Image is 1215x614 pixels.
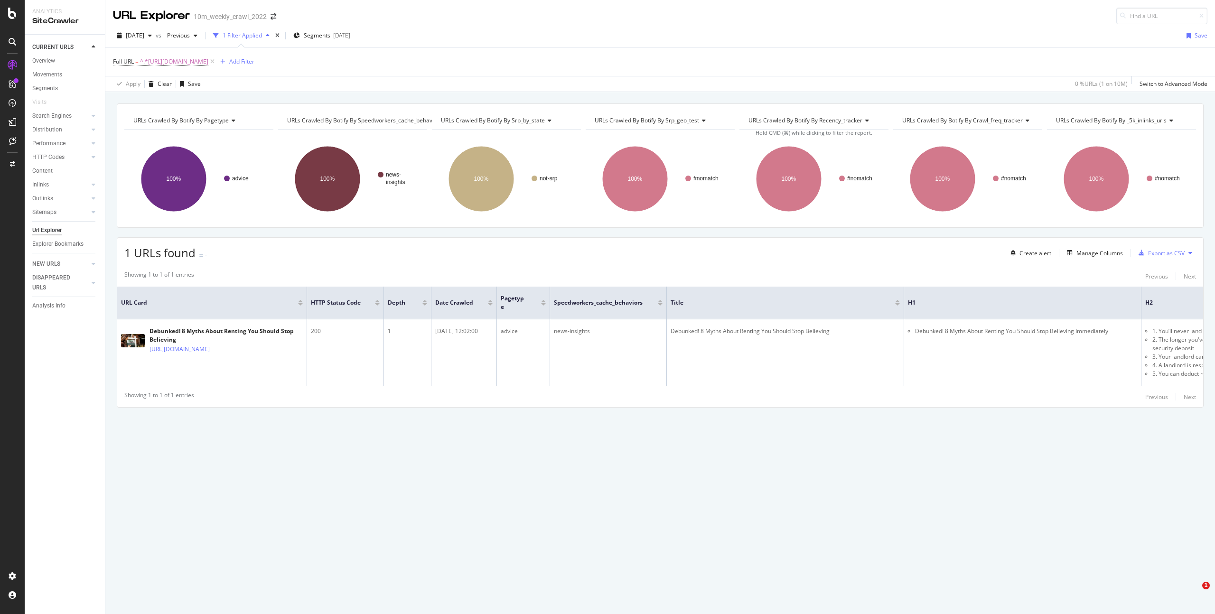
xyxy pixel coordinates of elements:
div: Segments [32,84,58,93]
a: Overview [32,56,98,66]
span: URLs Crawled By Botify By speedworkers_cache_behaviors [287,116,442,124]
button: Previous [1145,270,1168,282]
div: Sitemaps [32,207,56,217]
h4: URLs Crawled By Botify By recency_tracker [747,113,880,128]
span: ^.*[URL][DOMAIN_NAME] [140,55,208,68]
div: - [205,251,207,260]
div: 10m_weekly_crawl_2022 [194,12,267,21]
a: [URL][DOMAIN_NAME] [150,344,210,354]
a: DISAPPEARED URLS [32,273,89,293]
span: Hold CMD (⌘) while clicking to filter the report. [756,129,872,136]
span: H1 [908,298,1123,307]
div: Save [1195,31,1207,39]
svg: A chart. [893,138,1042,220]
a: Movements [32,70,98,80]
a: Inlinks [32,180,89,190]
div: Previous [1145,272,1168,280]
text: #nomatch [693,175,719,182]
span: URLs Crawled By Botify By recency_tracker [748,116,862,124]
div: Debunked! 8 Myths About Renting You Should Stop Believing [671,327,900,335]
img: main image [121,334,145,347]
div: Visits [32,97,47,107]
span: Date Crawled [435,298,474,307]
div: arrow-right-arrow-left [271,13,276,20]
a: Content [32,166,98,176]
button: Create alert [1007,245,1051,260]
div: Url Explorer [32,225,62,235]
img: Equal [199,254,203,257]
svg: A chart. [124,138,273,220]
div: DISAPPEARED URLS [32,273,80,293]
span: URLs Crawled By Botify By pagetype [133,116,229,124]
div: A chart. [739,138,888,220]
div: Switch to Advanced Mode [1140,80,1207,88]
div: Next [1184,272,1196,280]
text: 100% [167,176,181,182]
div: A chart. [1047,138,1196,220]
a: Sitemaps [32,207,89,217]
div: times [273,31,281,40]
button: Manage Columns [1063,247,1123,259]
div: Distribution [32,125,62,135]
text: #nomatch [1155,175,1180,182]
text: #nomatch [847,175,872,182]
div: Analysis Info [32,301,65,311]
h4: URLs Crawled By Botify By pagetype [131,113,265,128]
div: Overview [32,56,55,66]
span: pagetype [501,294,527,311]
text: 100% [935,176,950,182]
span: URLs Crawled By Botify By srp_geo_test [595,116,699,124]
a: Outlinks [32,194,89,204]
button: Previous [1145,391,1168,402]
a: Performance [32,139,89,149]
svg: A chart. [432,138,581,220]
span: URLs Crawled By Botify By crawl_freq_tracker [902,116,1023,124]
div: Save [188,80,201,88]
span: Previous [163,31,190,39]
a: CURRENT URLS [32,42,89,52]
div: Export as CSV [1148,249,1185,257]
button: [DATE] [113,28,156,43]
span: speedworkers_cache_behaviors [554,298,644,307]
iframe: Intercom live chat [1183,582,1206,605]
span: 1 [1202,582,1210,589]
button: Clear [145,76,172,92]
div: Showing 1 to 1 of 1 entries [124,270,194,282]
h4: URLs Crawled By Botify By crawl_freq_tracker [900,113,1037,128]
svg: A chart. [278,138,427,220]
div: Analytics [32,8,97,16]
span: vs [156,31,163,39]
div: Inlinks [32,180,49,190]
button: Previous [163,28,201,43]
h4: URLs Crawled By Botify By srp_by_state [439,113,572,128]
text: advice [232,175,249,182]
span: 2025 Sep. 2nd [126,31,144,39]
div: Movements [32,70,62,80]
a: HTTP Codes [32,152,89,162]
button: Add Filter [216,56,254,67]
h4: URLs Crawled By Botify By srp_geo_test [593,113,726,128]
a: Distribution [32,125,89,135]
span: HTTP Status Code [311,298,361,307]
div: Manage Columns [1076,249,1123,257]
div: Apply [126,80,140,88]
div: Debunked! 8 Myths About Renting You Should Stop Believing [150,327,303,344]
text: 100% [474,176,488,182]
div: Outlinks [32,194,53,204]
span: Title [671,298,881,307]
button: Segments[DATE] [290,28,354,43]
div: Next [1184,393,1196,401]
li: Debunked! 8 Myths About Renting You Should Stop Believing Immediately [915,327,1137,335]
div: [DATE] [333,31,350,39]
span: Full URL [113,57,134,65]
button: Export as CSV [1135,245,1185,260]
text: 100% [781,176,796,182]
div: Explorer Bookmarks [32,239,84,249]
button: 1 Filter Applied [209,28,273,43]
svg: A chart. [586,138,735,220]
h4: URLs Crawled By Botify By speedworkers_cache_behaviors [285,113,457,128]
div: Search Engines [32,111,72,121]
